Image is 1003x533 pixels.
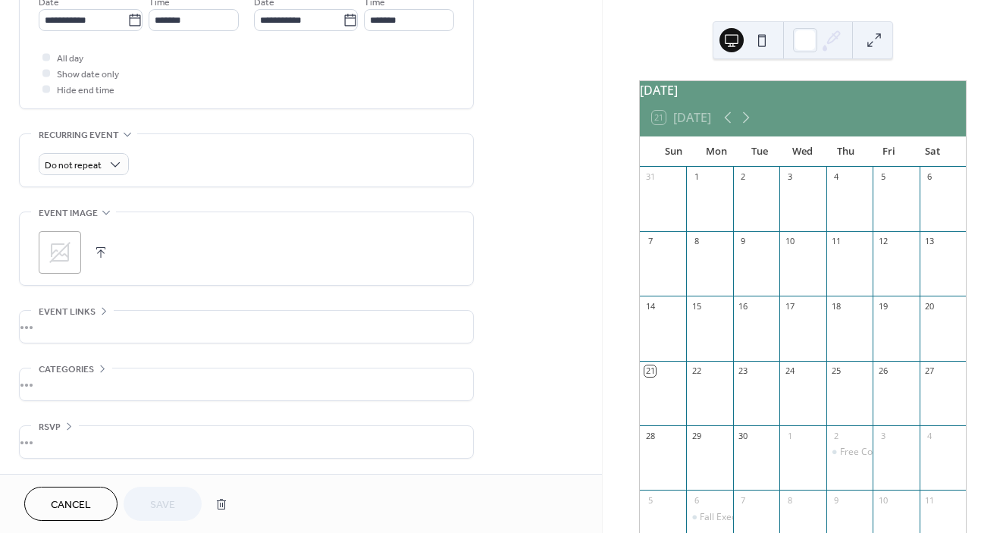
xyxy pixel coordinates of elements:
div: 23 [738,365,749,377]
div: 30 [738,430,749,441]
div: 7 [738,494,749,506]
div: 14 [644,300,656,312]
div: 9 [738,236,749,247]
div: 1 [691,171,702,183]
div: 19 [877,300,889,312]
div: Sat [911,136,954,167]
div: 4 [831,171,842,183]
div: Fall Executive Functioning Sessions Start! [700,511,872,524]
div: 13 [924,236,936,247]
div: Thu [824,136,867,167]
div: 18 [831,300,842,312]
div: 31 [644,171,656,183]
div: 22 [691,365,702,377]
div: 3 [877,430,889,441]
span: Show date only [57,67,119,83]
span: Categories [39,362,94,378]
div: ••• [20,368,473,400]
div: Tue [738,136,782,167]
div: 1 [784,430,795,441]
div: ••• [20,311,473,343]
span: Do not repeat [45,157,102,174]
span: RSVP [39,419,61,435]
div: 4 [924,430,936,441]
div: 6 [691,494,702,506]
div: 2 [738,171,749,183]
div: 11 [831,236,842,247]
div: ••• [20,426,473,458]
div: 17 [784,300,795,312]
span: Hide end time [57,83,114,99]
span: Event image [39,205,98,221]
span: Event links [39,304,96,320]
div: 28 [644,430,656,441]
div: 6 [924,171,936,183]
span: Recurring event [39,127,119,143]
div: 5 [644,494,656,506]
div: 15 [691,300,702,312]
div: Fri [867,136,911,167]
div: Fall Executive Functioning Sessions Start! [686,511,732,524]
div: 9 [831,494,842,506]
div: 11 [924,494,936,506]
div: 16 [738,300,749,312]
div: 3 [784,171,795,183]
div: 12 [877,236,889,247]
div: 25 [831,365,842,377]
div: ; [39,231,81,274]
div: Free Community Presentation: Understanding PDA [826,446,873,459]
div: 26 [877,365,889,377]
div: 29 [691,430,702,441]
span: All day [57,51,83,67]
div: 21 [644,365,656,377]
div: Sun [652,136,695,167]
span: Cancel [51,497,91,513]
button: Cancel [24,487,118,521]
div: 7 [644,236,656,247]
div: 8 [784,494,795,506]
div: Mon [695,136,738,167]
div: 20 [924,300,936,312]
div: 8 [691,236,702,247]
div: 10 [784,236,795,247]
div: 10 [877,494,889,506]
div: [DATE] [640,81,966,99]
div: 27 [924,365,936,377]
div: Wed [781,136,824,167]
div: 24 [784,365,795,377]
div: 2 [831,430,842,441]
div: 5 [877,171,889,183]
